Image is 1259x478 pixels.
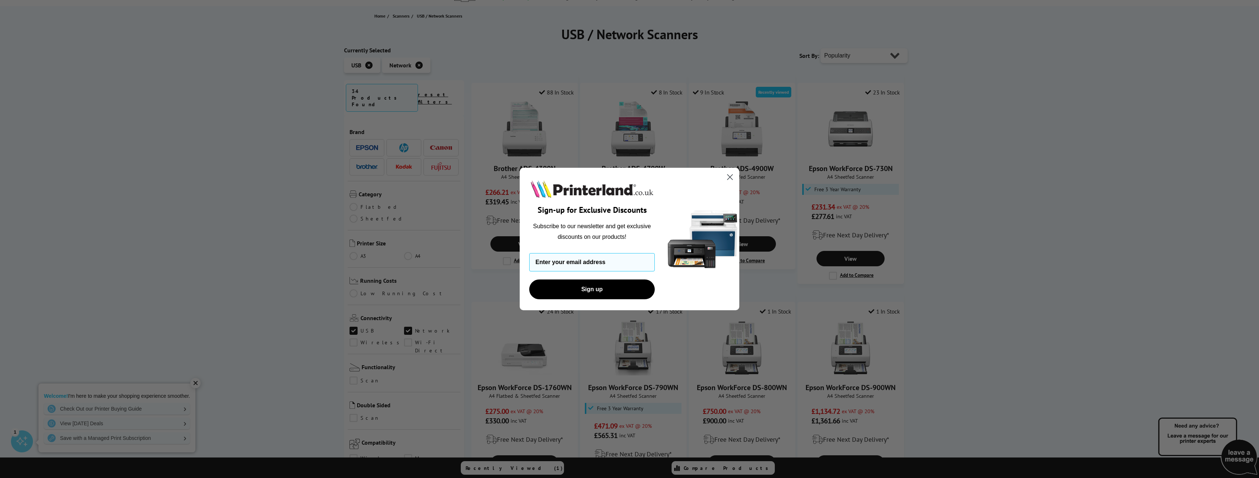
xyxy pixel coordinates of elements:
[529,253,655,271] input: Enter your email address
[529,279,655,299] button: Sign up
[533,223,651,240] span: Subscribe to our newsletter and get exclusive discounts on our products!
[529,179,655,199] img: Printerland.co.uk
[724,171,736,184] button: Close dialog
[666,168,739,310] img: 5290a21f-4df8-4860-95f4-ea1e8d0e8904.png
[538,205,647,215] span: Sign-up for Exclusive Discounts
